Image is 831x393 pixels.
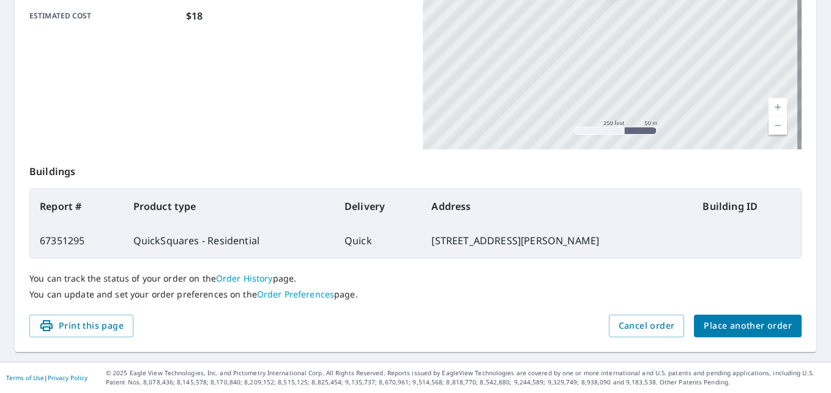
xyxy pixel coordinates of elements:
a: Order Preferences [257,288,334,300]
span: Cancel order [619,318,675,334]
p: © 2025 Eagle View Technologies, Inc. and Pictometry International Corp. All Rights Reserved. Repo... [106,369,825,387]
a: Current Level 17, Zoom Out [769,116,787,135]
button: Print this page [29,315,133,337]
button: Cancel order [609,315,685,337]
td: [STREET_ADDRESS][PERSON_NAME] [422,223,693,258]
th: Product type [124,189,335,223]
th: Address [422,189,693,223]
a: Privacy Policy [48,373,88,382]
p: | [6,374,88,381]
p: Estimated cost [29,9,181,23]
th: Report # [30,189,124,223]
a: Order History [216,272,273,284]
a: Terms of Use [6,373,44,382]
td: 67351295 [30,223,124,258]
p: Buildings [29,149,802,189]
p: $18 [186,9,203,23]
p: You can update and set your order preferences on the page. [29,289,802,300]
span: Place another order [704,318,792,334]
p: You can track the status of your order on the page. [29,273,802,284]
span: Print this page [39,318,124,334]
button: Place another order [694,315,802,337]
th: Delivery [335,189,422,223]
td: Quick [335,223,422,258]
th: Building ID [693,189,801,223]
a: Current Level 17, Zoom In [769,98,787,116]
td: QuickSquares - Residential [124,223,335,258]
